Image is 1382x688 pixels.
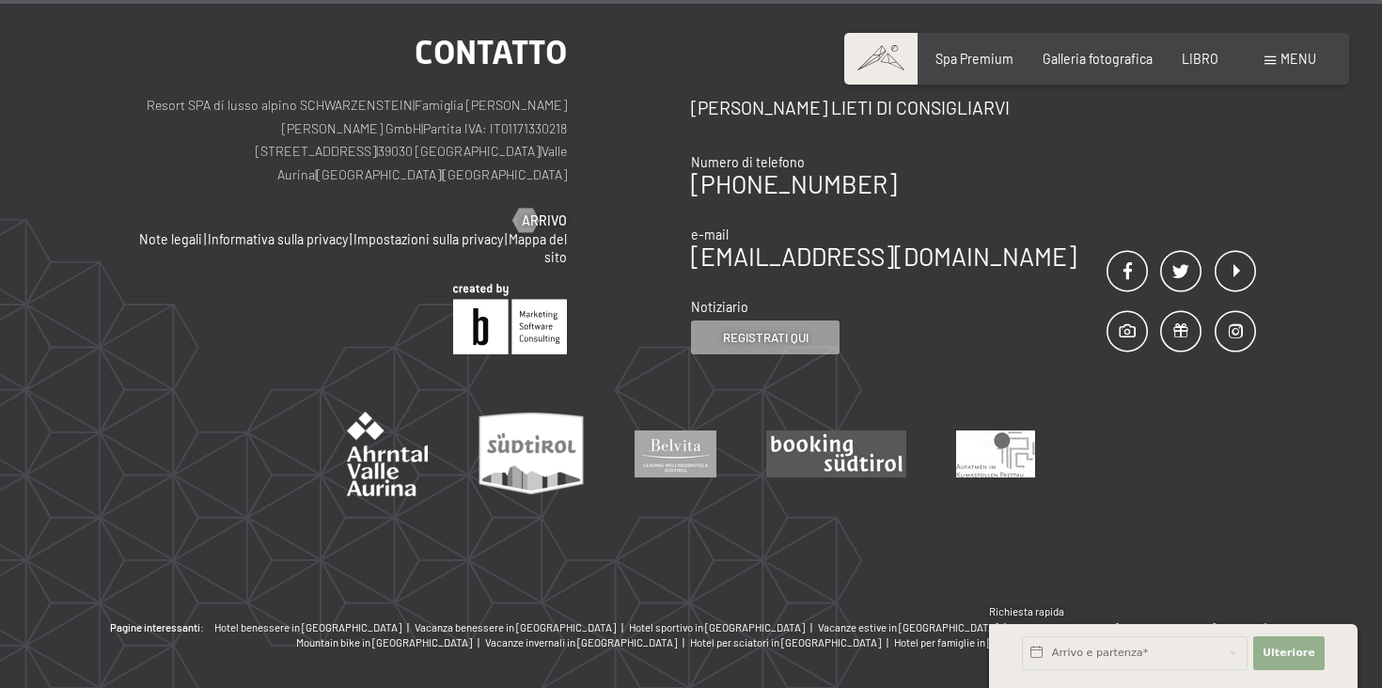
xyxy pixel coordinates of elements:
[256,143,376,159] font: [STREET_ADDRESS]
[513,211,567,230] a: Arrivo
[629,620,818,635] a: Hotel sportivo in [GEOGRAPHIC_DATA] |
[1043,51,1153,67] a: Galleria fotografica
[1182,51,1218,67] a: LIBRO
[421,120,423,136] font: |
[887,636,888,649] font: |
[1263,647,1315,659] font: Ulteriore
[317,166,441,182] font: [GEOGRAPHIC_DATA]
[214,620,415,635] a: Hotel benessere in [GEOGRAPHIC_DATA] |
[691,154,805,170] font: Numero di telefono
[277,143,567,182] font: Valle Aurina
[407,621,409,633] font: |
[415,97,567,113] font: Famiglia [PERSON_NAME]
[894,635,1087,650] a: Hotel per famiglie in [GEOGRAPHIC_DATA]
[690,635,894,650] a: Hotel per sciatori in [GEOGRAPHIC_DATA] |
[690,636,881,649] font: Hotel per sciatori in [GEOGRAPHIC_DATA]
[723,330,809,345] font: Registrati qui
[441,166,443,182] font: |
[204,231,206,247] font: |
[415,621,616,633] font: Vacanza benessere in [GEOGRAPHIC_DATA]
[296,635,485,650] a: Mountain bike in [GEOGRAPHIC_DATA] |
[935,51,1013,67] a: Spa Premium
[522,212,567,228] font: Arrivo
[505,231,507,247] font: |
[691,299,748,315] font: Notiziario
[315,166,317,182] font: |
[453,284,567,354] img: Brandnamic GmbH | Soluzioni leader per l'ospitalità
[989,605,1064,618] font: Richiesta rapida
[413,97,415,113] font: |
[147,97,413,113] font: Resort SPA di lusso alpino SCHWARZENSTEIN
[691,97,1010,118] font: [PERSON_NAME] lieti di consigliarvi
[818,620,1012,635] a: Vacanze estive in [GEOGRAPHIC_DATA] |
[376,143,378,159] font: |
[485,635,690,650] a: Vacanze invernali in [GEOGRAPHIC_DATA] |
[350,231,352,247] font: |
[1253,636,1325,670] button: Ulteriore
[683,636,684,649] font: |
[296,636,472,649] font: Mountain bike in [GEOGRAPHIC_DATA]
[110,621,204,633] font: Pagine interessanti:
[423,120,567,136] font: Partita IVA: IT01171330218
[214,621,401,633] font: Hotel benessere in [GEOGRAPHIC_DATA]
[478,636,479,649] font: |
[621,621,623,633] font: |
[443,166,567,182] font: [GEOGRAPHIC_DATA]
[282,120,421,136] font: [PERSON_NAME] GmbH
[509,231,567,266] a: Mappa del sito
[810,621,812,633] font: |
[208,231,348,247] a: Informativa sulla privacy
[378,143,540,159] font: 39030 [GEOGRAPHIC_DATA]
[894,636,1087,649] font: Hotel per famiglie in [GEOGRAPHIC_DATA]
[691,169,897,198] a: [PHONE_NUMBER]
[1280,51,1316,67] font: menu
[139,231,202,247] a: Note legali
[415,620,629,635] a: Vacanza benessere in [GEOGRAPHIC_DATA] |
[485,636,677,649] font: Vacanze invernali in [GEOGRAPHIC_DATA]
[629,621,805,633] font: Hotel sportivo in [GEOGRAPHIC_DATA]
[818,621,998,633] font: Vacanze estive in [GEOGRAPHIC_DATA]
[691,242,1076,271] a: [EMAIL_ADDRESS][DOMAIN_NAME]
[540,143,542,159] font: |
[353,231,503,247] a: Impostazioni sulla privacy
[691,227,729,242] font: e-mail
[415,33,567,71] font: contatto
